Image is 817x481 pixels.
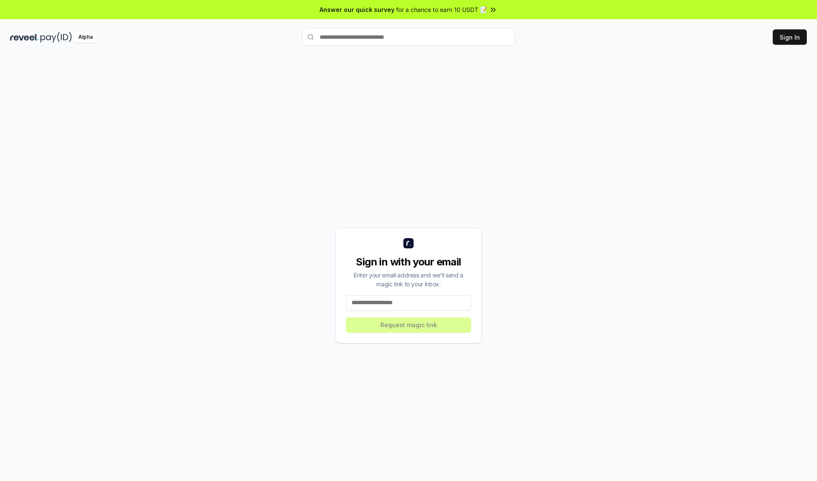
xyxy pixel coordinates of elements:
span: Answer our quick survey [320,5,394,14]
img: reveel_dark [10,32,39,43]
div: Sign in with your email [346,255,471,269]
div: Alpha [74,32,97,43]
img: logo_small [403,238,414,248]
div: Enter your email address and we’ll send a magic link to your inbox. [346,271,471,288]
button: Sign In [773,29,807,45]
img: pay_id [40,32,72,43]
span: for a chance to earn 10 USDT 📝 [396,5,487,14]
